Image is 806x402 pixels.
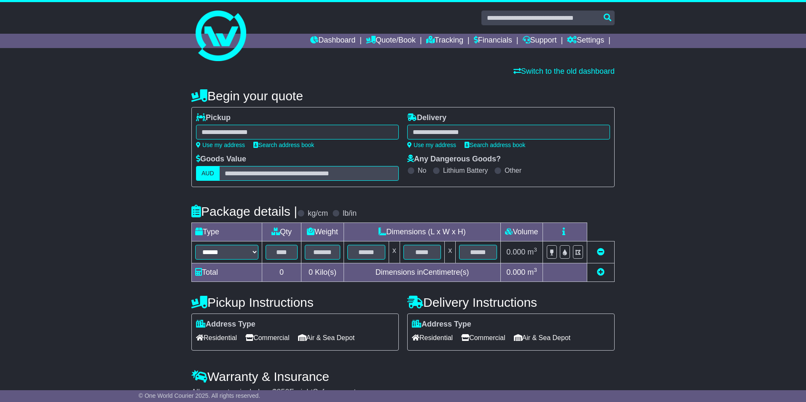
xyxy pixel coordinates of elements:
[534,247,537,253] sup: 3
[597,248,604,256] a: Remove this item
[500,223,543,241] td: Volume
[407,295,615,309] h4: Delivery Instructions
[191,295,399,309] h4: Pickup Instructions
[389,241,400,263] td: x
[407,142,456,148] a: Use my address
[301,223,344,241] td: Weight
[253,142,314,148] a: Search address book
[298,331,355,344] span: Air & Sea Depot
[445,241,456,263] td: x
[418,166,426,174] label: No
[196,113,231,123] label: Pickup
[309,268,313,276] span: 0
[523,34,557,48] a: Support
[461,331,505,344] span: Commercial
[196,155,246,164] label: Goods Value
[262,223,301,241] td: Qty
[192,263,262,282] td: Total
[196,142,245,148] a: Use my address
[567,34,604,48] a: Settings
[514,331,571,344] span: Air & Sea Depot
[534,267,537,273] sup: 3
[139,392,261,399] span: © One World Courier 2025. All rights reserved.
[506,248,525,256] span: 0.000
[443,166,488,174] label: Lithium Battery
[301,263,344,282] td: Kilo(s)
[407,113,446,123] label: Delivery
[407,155,501,164] label: Any Dangerous Goods?
[196,320,255,329] label: Address Type
[245,331,289,344] span: Commercial
[465,142,525,148] a: Search address book
[191,204,297,218] h4: Package details |
[310,34,355,48] a: Dashboard
[597,268,604,276] a: Add new item
[277,388,289,396] span: 250
[366,34,416,48] a: Quote/Book
[506,268,525,276] span: 0.000
[527,248,537,256] span: m
[191,370,615,383] h4: Warranty & Insurance
[344,223,500,241] td: Dimensions (L x W x H)
[262,263,301,282] td: 0
[474,34,512,48] a: Financials
[191,89,615,103] h4: Begin your quote
[343,209,357,218] label: lb/in
[426,34,463,48] a: Tracking
[192,223,262,241] td: Type
[344,263,500,282] td: Dimensions in Centimetre(s)
[196,166,220,181] label: AUD
[527,268,537,276] span: m
[196,331,237,344] span: Residential
[308,209,328,218] label: kg/cm
[412,320,471,329] label: Address Type
[191,388,615,397] div: All our quotes include a $ FreightSafe warranty.
[513,67,615,75] a: Switch to the old dashboard
[412,331,453,344] span: Residential
[505,166,521,174] label: Other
